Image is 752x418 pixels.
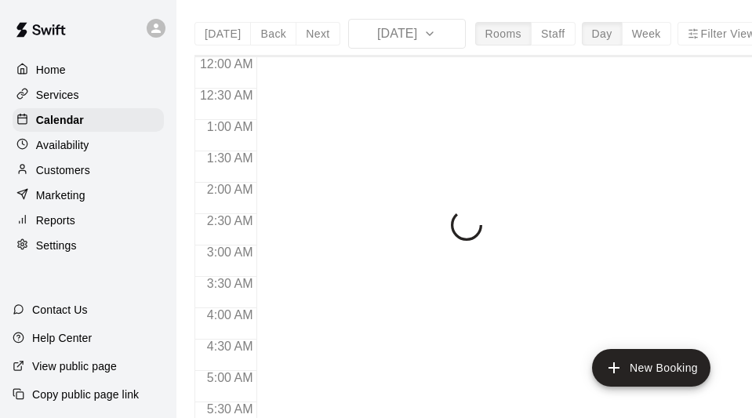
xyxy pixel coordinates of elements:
button: add [592,349,710,387]
span: 5:30 AM [203,402,257,416]
span: 1:30 AM [203,151,257,165]
span: 1:00 AM [203,120,257,133]
p: Marketing [36,187,85,203]
span: 2:30 AM [203,214,257,227]
p: Services [36,87,79,103]
p: View public page [32,358,117,374]
span: 5:00 AM [203,371,257,384]
p: Copy public page link [32,387,139,402]
span: 12:30 AM [196,89,257,102]
a: Settings [13,234,164,257]
span: 12:00 AM [196,57,257,71]
p: Settings [36,238,77,253]
a: Services [13,83,164,107]
a: Customers [13,158,164,182]
a: Home [13,58,164,82]
p: Calendar [36,112,84,128]
span: 4:30 AM [203,340,257,353]
p: Customers [36,162,90,178]
span: 3:00 AM [203,245,257,259]
span: 4:00 AM [203,308,257,322]
a: Marketing [13,184,164,207]
span: 3:30 AM [203,277,257,290]
p: Help Center [32,330,92,346]
p: Home [36,62,66,78]
p: Reports [36,213,75,228]
a: Availability [13,133,164,157]
p: Availability [36,137,89,153]
span: 2:00 AM [203,183,257,196]
a: Calendar [13,108,164,132]
p: Contact Us [32,302,88,318]
a: Reports [13,209,164,232]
